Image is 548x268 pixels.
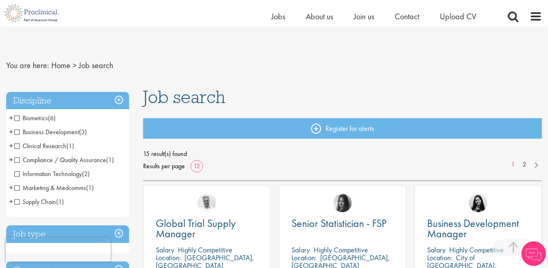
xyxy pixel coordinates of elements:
span: 15 result(s) found [143,148,542,160]
span: Supply Chain [14,197,64,206]
span: + [9,140,13,152]
span: Compliance / Quality Assurance [14,156,106,164]
span: You are here: [6,60,49,71]
span: Location: [427,253,452,262]
span: Salary [291,245,310,254]
span: Global Trial Supply Manager [156,216,236,241]
a: Upload CV [440,11,476,22]
span: Biometrics [14,114,48,122]
p: Highly Competitive [178,245,232,254]
span: Information Technology [14,170,90,178]
img: Heidi Hennigan [333,194,352,212]
span: (1) [56,197,64,206]
img: Joshua Bye [198,194,216,212]
span: + [9,126,13,138]
span: > [73,60,77,71]
span: + [9,153,13,166]
span: (2) [82,170,90,178]
a: 1 [507,160,519,170]
span: + [9,112,13,124]
span: Business Development [14,128,79,136]
a: Senior Statistician - FSP [291,218,393,229]
a: Register for alerts [143,118,542,139]
span: Results per page [143,160,185,172]
h3: Discipline [6,92,129,110]
span: Location: [291,253,316,262]
span: + [9,181,13,194]
span: Business Development [14,128,87,136]
span: Salary [427,245,446,254]
span: (1) [106,156,114,164]
iframe: reCAPTCHA [6,238,111,262]
span: Clinical Research [14,142,74,150]
span: + [9,195,13,208]
span: Compliance / Quality Assurance [14,156,114,164]
a: Jobs [271,11,285,22]
span: Salary [156,245,174,254]
span: Job search [79,60,113,71]
span: (3) [79,128,87,136]
span: Clinical Research [14,142,66,150]
span: Location: [156,253,181,262]
span: Business Development Manager [427,216,519,241]
h3: Job type [6,225,129,243]
a: 12 [191,162,203,170]
a: About us [306,11,333,22]
a: 2 [518,160,530,170]
a: Global Trial Supply Manager [156,218,258,239]
span: (1) [66,142,74,150]
a: Contact [395,11,419,22]
span: Senior Statistician - FSP [291,216,387,230]
p: Highly Competitive [314,245,368,254]
img: Indre Stankeviciute [469,194,487,212]
a: breadcrumb link [51,60,70,71]
a: Join us [354,11,374,22]
span: Marketing & Medcomms [14,183,86,192]
span: Information Technology [14,170,82,178]
span: Biometrics [14,114,56,122]
p: Highly Competitive [449,245,504,254]
span: Supply Chain [14,197,56,206]
span: Job search [143,86,225,108]
img: Chatbot [521,241,546,266]
span: (1) [86,183,94,192]
span: (6) [48,114,56,122]
span: Marketing & Medcomms [14,183,94,192]
a: Business Development Manager [427,218,529,239]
